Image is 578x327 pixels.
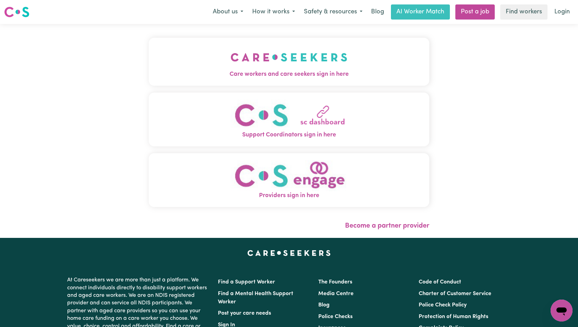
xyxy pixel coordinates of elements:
[149,70,430,79] span: Care workers and care seekers sign in here
[149,153,430,207] button: Providers sign in here
[318,279,352,285] a: The Founders
[218,279,275,285] a: Find a Support Worker
[299,5,367,19] button: Safety & resources
[419,279,461,285] a: Code of Conduct
[149,38,430,86] button: Care workers and care seekers sign in here
[551,300,573,322] iframe: Button to launch messaging window
[455,4,495,20] a: Post a job
[500,4,548,20] a: Find workers
[218,311,271,316] a: Post your care needs
[318,314,353,319] a: Police Checks
[149,131,430,140] span: Support Coordinators sign in here
[391,4,450,20] a: AI Worker Match
[208,5,248,19] button: About us
[4,6,29,18] img: Careseekers logo
[218,291,293,305] a: Find a Mental Health Support Worker
[318,302,330,308] a: Blog
[419,302,467,308] a: Police Check Policy
[248,5,299,19] button: How it works
[419,314,488,319] a: Protection of Human Rights
[550,4,574,20] a: Login
[247,250,331,256] a: Careseekers home page
[4,4,29,20] a: Careseekers logo
[149,93,430,146] button: Support Coordinators sign in here
[367,4,388,20] a: Blog
[345,222,429,229] a: Become a partner provider
[318,291,354,296] a: Media Centre
[149,191,430,200] span: Providers sign in here
[419,291,491,296] a: Charter of Customer Service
